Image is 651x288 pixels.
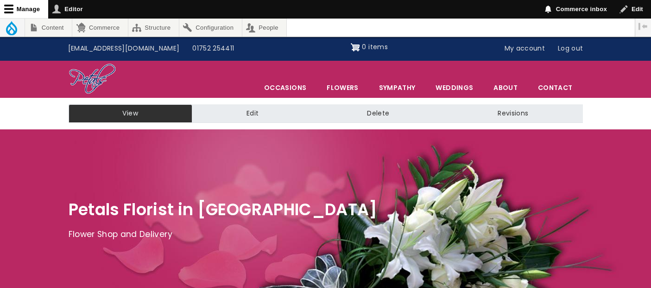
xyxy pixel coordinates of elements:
span: Occasions [254,78,316,97]
a: People [242,19,287,37]
p: Flower Shop and Delivery [69,228,583,242]
span: 0 items [362,42,387,51]
a: About [484,78,527,97]
button: Vertical orientation [635,19,651,34]
a: Edit [192,104,313,123]
a: Sympathy [369,78,425,97]
img: Shopping cart [351,40,360,55]
a: Structure [128,19,179,37]
a: View [69,104,192,123]
span: Weddings [426,78,483,97]
a: Configuration [179,19,242,37]
a: Content [25,19,72,37]
a: 01752 254411 [186,40,240,58]
a: Contact [528,78,582,97]
a: Shopping cart 0 items [351,40,388,55]
a: Revisions [443,104,582,123]
a: Delete [313,104,443,123]
nav: Tabs [62,104,590,123]
a: Log out [551,40,589,58]
span: Petals Florist in [GEOGRAPHIC_DATA] [69,198,378,221]
img: Home [69,63,116,96]
a: My account [498,40,552,58]
a: Commerce [72,19,127,37]
a: Flowers [317,78,368,97]
a: [EMAIL_ADDRESS][DOMAIN_NAME] [62,40,186,58]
